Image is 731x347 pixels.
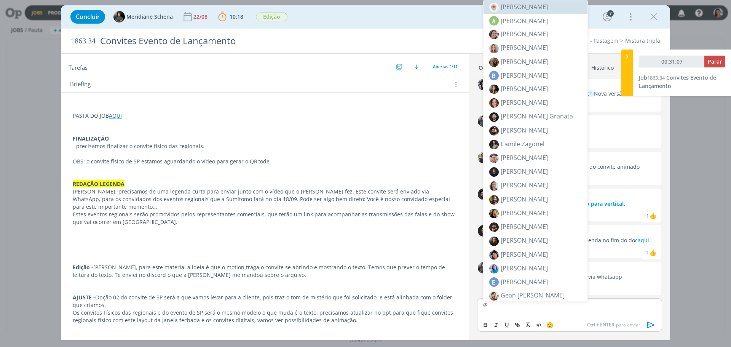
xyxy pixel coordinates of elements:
[587,321,616,328] span: Ctrl + ENTER
[73,142,457,150] p: - precisamos finalizar o convite físico das regionais.
[256,13,287,21] span: Edição
[647,74,665,81] span: 1863.34
[97,32,412,50] div: Convites Evento de Lançamento
[489,264,499,273] img: 1725970348_fbf3f7_whatsapp_image_20240910_at_091151.jpeg
[489,98,499,108] img: 1740078432_b91bf6_bruperfil2.jpg
[489,30,499,39] img: 1673437974_71db8c_aline2.png
[708,58,722,65] span: Parar
[230,13,243,20] span: 10:18
[501,236,548,245] span: [PERSON_NAME]
[109,112,122,119] a: AQUI
[489,209,499,218] img: 1702383205_4adf72_cris10801080_1.png
[544,320,555,329] button: 🙂
[551,200,625,207] a: video ajustado para vertical.
[478,152,489,163] img: R
[635,90,646,97] a: View
[255,12,288,22] button: Edição
[478,189,489,200] img: B
[546,321,554,329] span: 🙂
[73,294,95,301] strong: AJUSTE -
[71,37,96,45] span: 1863.34
[489,44,499,53] img: 1716902073_df48d6_1711648459394.jpg
[501,154,548,162] span: [PERSON_NAME]
[73,264,93,271] strong: Edição -
[501,167,548,176] span: [PERSON_NAME]
[489,291,499,301] img: 1530899235_GeanPost.png
[478,262,489,273] img: M
[73,180,124,187] strong: REDAÇÃO LEGENDA
[73,264,457,279] p: [PERSON_NAME], para este material a ideia é que o motion traga o convite se abrindo e mostrando o...
[601,11,613,23] button: 7
[501,58,548,66] span: [PERSON_NAME]
[489,16,499,26] span: A
[646,248,649,256] div: 1
[489,167,499,177] img: 1721677242_52414d_sobe_0007.jpg
[501,222,548,231] span: [PERSON_NAME]
[489,195,499,205] img: 1583264806_44011ChegadaCristiano.png
[478,61,512,72] a: Comentários
[501,195,548,203] span: [PERSON_NAME]
[73,294,457,309] p: Opção 02 do convite de SP será a que vamos levar para a cliente, pois traz o tom de mistério que ...
[489,237,499,246] img: 1751996568_0f194a_sobe_0002_1_1.jpg
[501,3,548,11] span: [PERSON_NAME]
[704,56,725,67] button: Parar
[501,126,548,134] span: [PERSON_NAME]
[73,135,109,142] strong: FINALIZAÇÃO
[501,71,548,80] span: [PERSON_NAME]
[501,277,548,286] span: [PERSON_NAME]
[73,309,457,324] p: Os convites Físicos das regionais e do evento de SP será o mesmo modelo o que muda é o texto. pre...
[638,237,651,244] a: aqui.
[70,80,91,90] span: Briefing
[649,248,657,257] div: Meridiane Schena
[70,10,105,24] button: Concluir
[489,126,499,136] img: 1689006350_1310db_sobe_00559.jpg
[625,37,660,44] a: Mistura tripla
[489,58,499,67] img: 1720553395_260563_7a8a25b83bdf419fb633336ebcbe4d16.jpeg
[489,140,499,149] img: 1745871967_6c7109_captura_de_tela_20250428_172447.png
[73,158,457,165] p: OBS: o convite físico de SP estamos aguardando o vídeo para gerar o QRcode
[489,3,499,12] img: 1725399502_b85c53_avatar_1_2.png
[483,301,656,308] p: @
[478,79,489,90] img: E
[489,250,499,260] img: 1741637828_1f1aac_eliana.png
[489,154,499,163] img: 1692385253_aec344_fotowhatsapp.jpg
[489,277,499,287] span: E
[73,188,457,211] p: [PERSON_NAME], precisamos de uma legenda curta para enviar junto com o vídeo que o [PERSON_NAME] ...
[113,11,173,22] button: MMeridiane Schena
[501,43,548,52] span: [PERSON_NAME]
[639,74,716,90] span: Convites Evento de Lançamento
[501,291,565,299] span: Gean [PERSON_NAME]
[646,212,649,220] div: 1
[414,64,419,69] img: arrow-down.svg
[639,74,716,90] a: Job1863.34Convites Evento de Lançamento
[61,5,670,340] div: dialog
[216,11,245,23] button: 10:18
[478,115,489,127] img: M
[501,112,573,120] span: [PERSON_NAME] Granata
[501,85,548,93] span: [PERSON_NAME]
[501,16,548,26] span: [PERSON_NAME]
[591,61,614,72] a: Histórico
[553,90,593,97] span: @Aline Jackisch
[607,10,614,17] div: 7
[73,211,457,226] p: Estes eventos regionais serão promovidos pelos representantes comerciais, que terão um link para ...
[478,225,489,237] img: B
[76,14,100,20] span: Concluir
[489,222,499,232] img: 1689257244_310bef_sobe_0075_avatar.png
[489,112,499,122] img: 1730206501_660681_sobe_0039.jpg
[69,62,88,71] span: Tarefas
[126,14,173,19] span: Meridiane Schena
[489,71,499,80] span: B
[501,209,548,217] span: [PERSON_NAME]
[501,250,548,259] span: [PERSON_NAME]
[587,321,640,328] span: para enviar
[489,85,499,94] img: 1744734164_34293c_sobe_0003__copia.jpg
[501,30,548,38] span: [PERSON_NAME]
[501,264,548,272] span: [PERSON_NAME]
[501,98,548,107] span: [PERSON_NAME]
[489,181,499,191] img: 1713213045_f9f421_whatsapp_image_20240415_at_134001.jpeg
[193,14,209,19] div: 22/08
[433,64,458,69] span: Abertas 2/11
[73,112,457,120] p: PASTA DO JOB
